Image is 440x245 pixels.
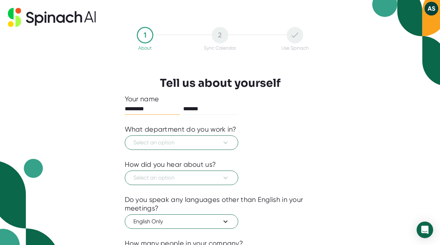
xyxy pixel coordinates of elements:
[425,2,438,16] button: AS
[125,125,236,134] div: What department do you work in?
[133,174,230,182] span: Select an option
[212,27,228,43] div: 2
[125,95,316,103] div: Your name
[133,217,230,226] span: English Only
[125,171,238,185] button: Select an option
[282,45,309,51] div: Use Spinach
[125,135,238,150] button: Select an option
[125,214,238,229] button: English Only
[125,160,216,169] div: How did you hear about us?
[417,222,433,238] div: Open Intercom Messenger
[133,139,230,147] span: Select an option
[137,27,153,43] div: 1
[160,76,280,90] h3: Tell us about yourself
[138,45,152,51] div: About
[125,195,316,213] div: Do you speak any languages other than English in your meetings?
[204,45,236,51] div: Sync Calendar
